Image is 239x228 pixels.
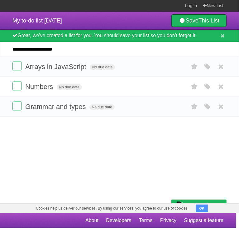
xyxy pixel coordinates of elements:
a: Privacy [160,215,176,226]
img: Buy me a coffee [174,200,183,211]
a: Suggest a feature [184,215,223,226]
span: Arrays in JavaScript [25,63,88,71]
span: My to-do list [DATE] [12,17,62,24]
button: OK [196,205,208,212]
label: Star task [189,102,200,112]
b: This List [198,17,219,24]
label: Star task [189,82,200,92]
a: Developers [106,215,131,226]
span: Grammar and types [25,103,87,111]
span: Numbers [25,83,55,91]
a: Terms [139,215,153,226]
label: Done [12,82,22,91]
span: No due date [90,64,115,70]
span: No due date [57,84,82,90]
label: Done [12,102,22,111]
span: Cookies help us deliver our services. By using our services, you agree to our use of cookies. [30,204,195,213]
label: Star task [189,62,200,72]
a: About [85,215,98,226]
a: SaveThis List [171,14,227,27]
label: Done [12,62,22,71]
span: No due date [89,104,115,110]
a: Buy me a coffee [171,200,227,211]
span: Buy me a coffee [184,200,223,211]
